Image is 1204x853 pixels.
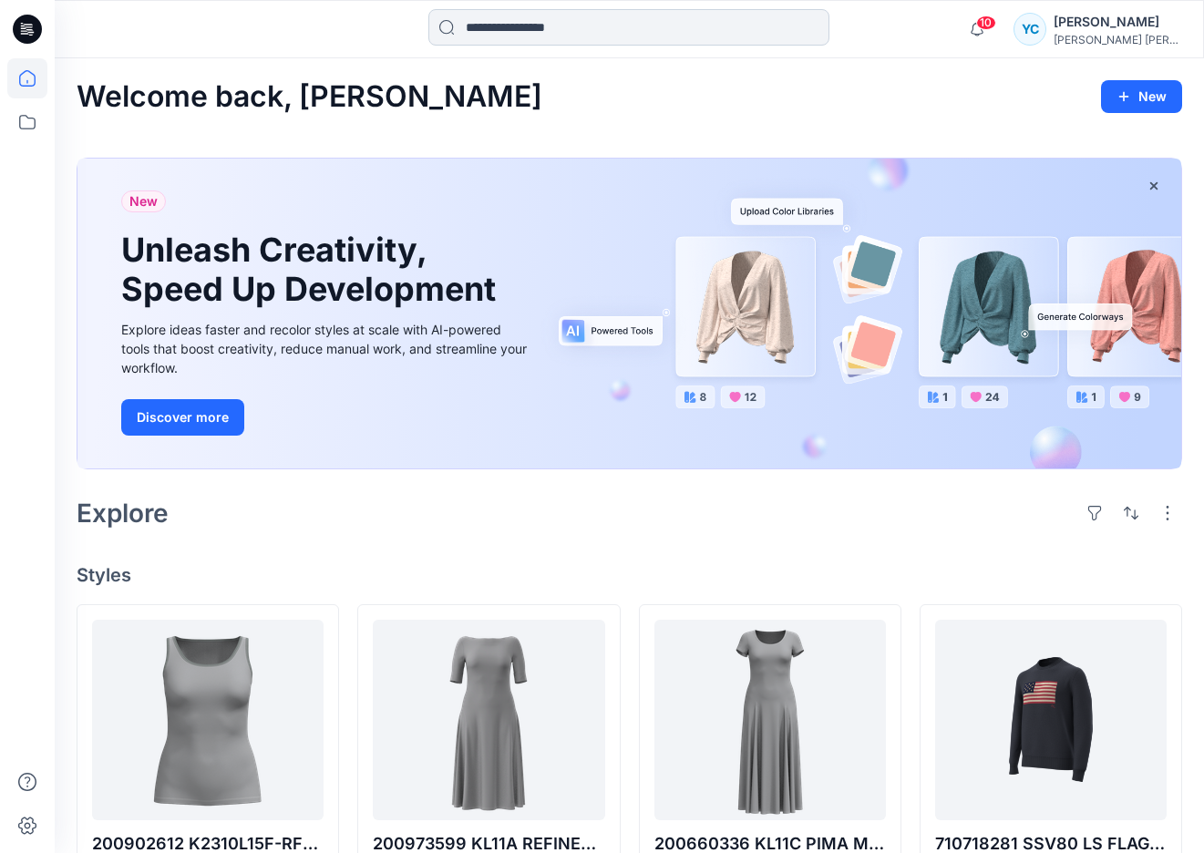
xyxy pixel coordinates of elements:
[1101,80,1182,113] button: New
[976,15,996,30] span: 10
[121,399,244,436] button: Discover more
[1014,13,1046,46] div: YC
[77,80,542,114] h2: Welcome back, [PERSON_NAME]
[121,231,504,309] h1: Unleash Creativity, Speed Up Development
[77,564,1182,586] h4: Styles
[373,620,604,820] a: 200973599 KL11A REFINED STR 1X1 RIB-MUNZIE-ELBOW SLEEVE-DAY DRESS-M
[654,620,886,820] a: 200660336 KL11C PIMA MICRO MODL 140-FADRINA-CAP SLEEVE-CASUAL
[1054,11,1181,33] div: [PERSON_NAME]
[121,320,531,377] div: Explore ideas faster and recolor styles at scale with AI-powered tools that boost creativity, red...
[129,190,158,212] span: New
[92,620,324,820] a: 200902612 K2310L15F-RFND STRTCH 2X2 RIB-KELLY-SLEEVELESS-TANK
[1054,33,1181,46] div: [PERSON_NAME] [PERSON_NAME]
[121,399,531,436] a: Discover more
[77,498,169,528] h2: Explore
[935,620,1167,820] a: 710718281 SSV80 LS FLAG CN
